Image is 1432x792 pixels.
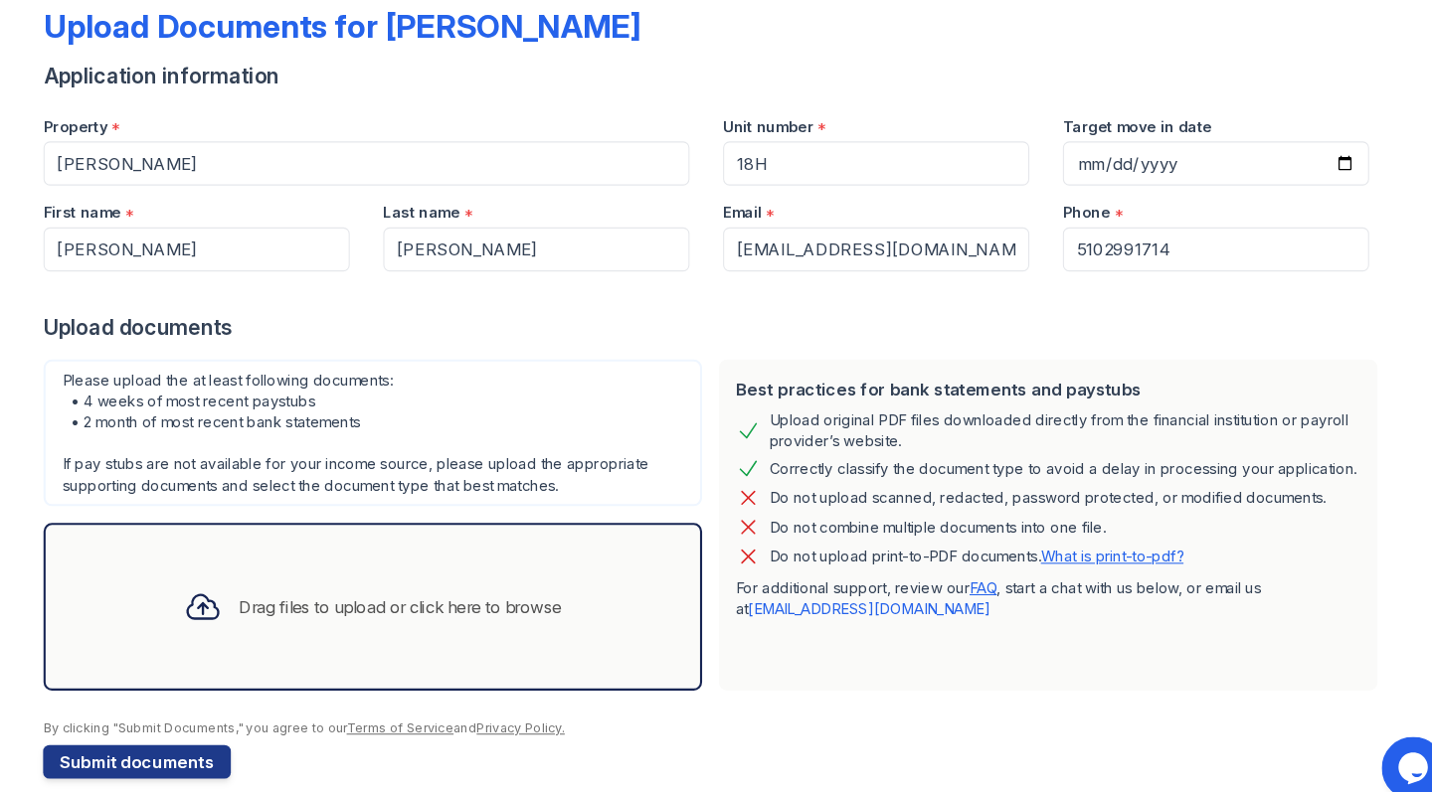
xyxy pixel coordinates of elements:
div: Drag files to upload or click here to browse [265,577,571,601]
div: By clicking "Submit Documents," you agree to our and [80,697,1352,713]
div: Upload documents [80,311,1352,339]
label: Property [80,124,140,144]
div: Upload Documents for [PERSON_NAME] [80,21,646,57]
label: Phone [1046,206,1091,226]
a: What is print-to-pdf? [1025,533,1161,550]
iframe: chat widget [1348,713,1412,772]
div: Best practices for bank statements and paystubs [736,371,1329,395]
label: First name [80,206,153,226]
p: Do not upload print-to-PDF documents. [768,532,1161,552]
a: [EMAIL_ADDRESS][DOMAIN_NAME] [748,582,978,599]
a: Terms of Service [367,697,468,712]
a: Privacy Policy. [490,697,574,712]
label: Email [724,206,761,226]
div: Application information [80,73,1352,100]
button: Submit documents [80,720,258,752]
label: Unit number [724,124,809,144]
div: Please upload the at least following documents: • 4 weeks of most recent paystubs • 2 month of mo... [80,355,704,494]
div: Do not combine multiple documents into one file. [768,502,1087,526]
a: FAQ [958,562,984,579]
div: Correctly classify the document type to avoid a delay in processing your application. [768,446,1325,470]
label: Last name [402,206,474,226]
p: For additional support, review our , start a chat with us below, or email us at [736,561,1329,601]
label: Target move in date [1046,124,1187,144]
div: Do not upload scanned, redacted, password protected, or modified documents. [768,474,1296,498]
div: Upload original PDF files downloaded directly from the financial institution or payroll provider’... [768,402,1329,442]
